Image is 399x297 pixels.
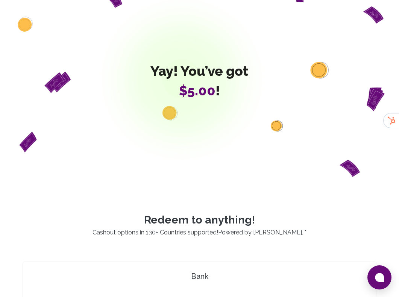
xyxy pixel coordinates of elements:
[150,63,249,78] span: Yay! You’ve got
[13,213,386,227] p: Redeem to anything!
[150,83,249,98] span: !
[218,229,302,236] a: Powered by [PERSON_NAME]
[367,265,391,289] button: Open chat window
[179,83,215,98] span: $5.00
[26,271,373,282] h4: Bank
[13,228,386,237] p: Cashout options in 130+ Countries supported! . *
